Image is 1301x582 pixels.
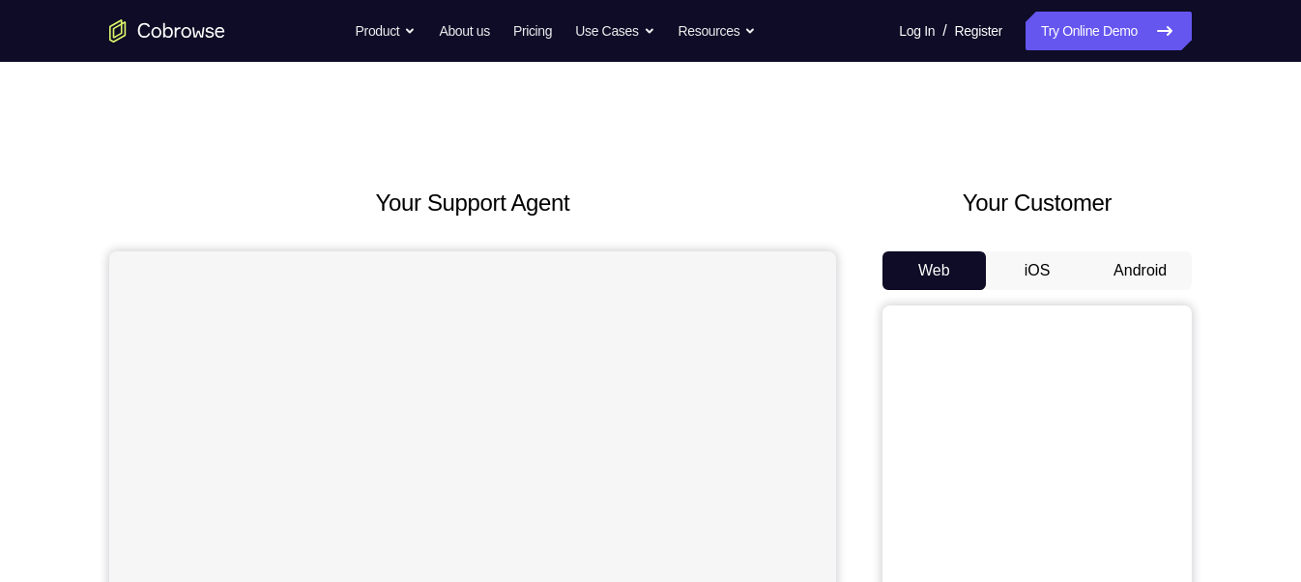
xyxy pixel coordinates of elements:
[439,12,489,50] a: About us
[356,12,417,50] button: Product
[899,12,935,50] a: Log In
[1088,251,1192,290] button: Android
[882,251,986,290] button: Web
[575,12,654,50] button: Use Cases
[955,12,1002,50] a: Register
[109,186,836,220] h2: Your Support Agent
[513,12,552,50] a: Pricing
[1026,12,1192,50] a: Try Online Demo
[109,19,225,43] a: Go to the home page
[986,251,1089,290] button: iOS
[942,19,946,43] span: /
[679,12,757,50] button: Resources
[882,186,1192,220] h2: Your Customer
